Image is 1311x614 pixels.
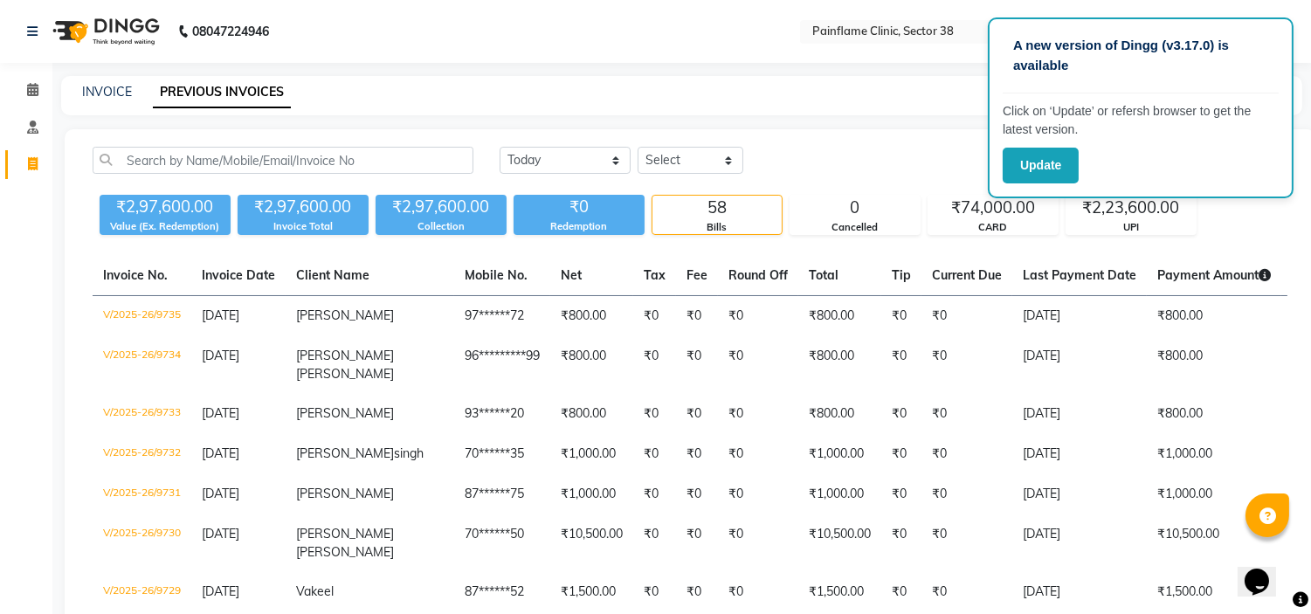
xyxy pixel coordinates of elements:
td: ₹0 [633,336,676,394]
span: [PERSON_NAME] [296,307,394,323]
span: [PERSON_NAME] [296,366,394,382]
td: ₹0 [718,572,798,612]
span: Mobile No. [465,267,528,283]
a: INVOICE [82,84,132,100]
td: ₹0 [881,572,921,612]
td: ₹0 [881,434,921,474]
td: ₹0 [633,394,676,434]
td: ₹0 [633,296,676,337]
td: ₹0 [633,434,676,474]
td: V/2025-26/9729 [93,572,191,612]
td: ₹0 [676,572,718,612]
td: ₹1,000.00 [1147,434,1281,474]
span: Invoice Date [202,267,275,283]
span: [PERSON_NAME] [296,526,394,542]
div: Cancelled [790,220,920,235]
td: ₹0 [718,394,798,434]
span: Current Due [932,267,1002,283]
td: ₹0 [676,514,718,572]
div: 58 [652,196,782,220]
td: ₹0 [921,514,1012,572]
div: Value (Ex. Redemption) [100,219,231,234]
div: 0 [790,196,920,220]
span: Fee [687,267,707,283]
td: ₹10,500.00 [798,514,881,572]
td: ₹0 [921,336,1012,394]
td: ₹800.00 [798,394,881,434]
td: ₹0 [676,434,718,474]
td: [DATE] [1012,474,1147,514]
td: ₹800.00 [1147,296,1281,337]
div: ₹2,97,600.00 [238,195,369,219]
span: [DATE] [202,583,239,599]
iframe: chat widget [1238,544,1294,597]
span: [PERSON_NAME] [296,445,394,461]
td: V/2025-26/9734 [93,336,191,394]
span: [PERSON_NAME] [296,486,394,501]
span: Net [561,267,582,283]
td: [DATE] [1012,434,1147,474]
td: V/2025-26/9730 [93,514,191,572]
td: ₹1,500.00 [798,572,881,612]
div: CARD [928,220,1058,235]
td: ₹0 [881,394,921,434]
span: [PERSON_NAME] [296,405,394,421]
td: ₹0 [676,336,718,394]
span: [DATE] [202,405,239,421]
td: ₹0 [881,336,921,394]
span: [DATE] [202,445,239,461]
td: ₹0 [633,514,676,572]
td: ₹10,500.00 [550,514,633,572]
td: V/2025-26/9732 [93,434,191,474]
b: 08047224946 [192,7,269,56]
div: ₹2,97,600.00 [100,195,231,219]
td: ₹0 [676,296,718,337]
td: ₹800.00 [550,296,633,337]
td: [DATE] [1012,572,1147,612]
span: Client Name [296,267,369,283]
td: ₹800.00 [1147,394,1281,434]
span: singh [394,445,424,461]
div: ₹0 [514,195,645,219]
td: V/2025-26/9735 [93,296,191,337]
div: Invoice Total [238,219,369,234]
div: ₹2,23,600.00 [1066,196,1196,220]
td: ₹1,500.00 [1147,572,1281,612]
a: PREVIOUS INVOICES [153,77,291,108]
td: [DATE] [1012,514,1147,572]
div: Redemption [514,219,645,234]
td: ₹800.00 [550,394,633,434]
span: Last Payment Date [1023,267,1136,283]
button: Update [1003,148,1079,183]
span: [DATE] [202,348,239,363]
td: ₹800.00 [550,336,633,394]
td: ₹0 [676,394,718,434]
td: ₹0 [718,296,798,337]
td: ₹0 [921,572,1012,612]
td: ₹1,000.00 [550,434,633,474]
td: ₹0 [921,296,1012,337]
input: Search by Name/Mobile/Email/Invoice No [93,147,473,174]
td: ₹0 [881,474,921,514]
td: ₹800.00 [798,336,881,394]
td: ₹10,500.00 [1147,514,1281,572]
span: [PERSON_NAME] [296,348,394,363]
td: [DATE] [1012,336,1147,394]
td: ₹0 [718,336,798,394]
td: ₹0 [676,474,718,514]
td: ₹1,000.00 [798,434,881,474]
td: V/2025-26/9733 [93,394,191,434]
td: [DATE] [1012,296,1147,337]
td: ₹0 [718,434,798,474]
td: ₹0 [881,514,921,572]
td: ₹0 [921,474,1012,514]
span: Round Off [728,267,788,283]
div: ₹74,000.00 [928,196,1058,220]
td: ₹0 [633,572,676,612]
td: ₹1,000.00 [550,474,633,514]
td: ₹0 [718,514,798,572]
div: ₹2,97,600.00 [376,195,507,219]
td: ₹0 [718,474,798,514]
span: Invoice No. [103,267,168,283]
span: [DATE] [202,526,239,542]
